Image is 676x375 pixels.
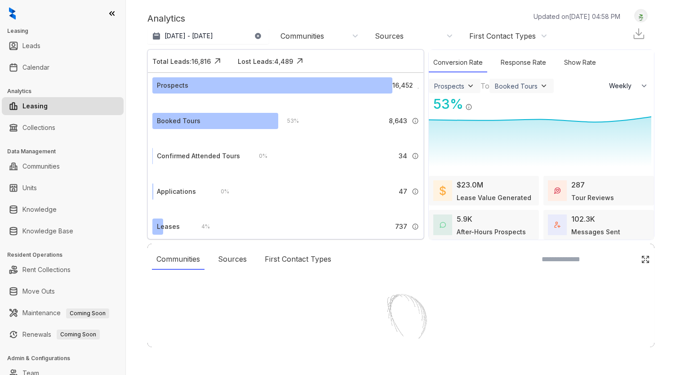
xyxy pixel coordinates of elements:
[22,58,49,76] a: Calendar
[496,53,551,72] div: Response Rate
[147,12,185,25] p: Analytics
[9,7,16,20] img: logo
[604,78,654,94] button: Weekly
[2,179,124,197] li: Units
[22,37,40,55] a: Leads
[609,81,636,90] span: Weekly
[440,185,446,196] img: LeaseValue
[7,251,125,259] h3: Resident Operations
[157,116,200,126] div: Booked Tours
[2,282,124,300] li: Move Outs
[22,261,71,279] a: Rent Collections
[2,326,124,344] li: Renewals
[399,151,407,161] span: 34
[457,193,531,202] div: Lease Value Generated
[22,282,55,300] a: Move Outs
[395,222,407,232] span: 737
[534,12,620,21] p: Updated on [DATE] 04:58 PM
[457,227,526,237] div: After-Hours Prospects
[2,58,124,76] li: Calendar
[165,31,213,40] p: [DATE] - [DATE]
[412,223,419,230] img: Info
[2,222,124,240] li: Knowledge Base
[157,80,188,90] div: Prospects
[157,222,180,232] div: Leases
[2,201,124,219] li: Knowledge
[480,80,489,91] div: To
[238,57,293,66] div: Lost Leads: 4,489
[22,157,60,175] a: Communities
[560,53,600,72] div: Show Rate
[571,193,614,202] div: Tour Reviews
[147,28,269,44] button: [DATE] - [DATE]
[434,82,464,90] div: Prospects
[22,97,48,115] a: Leasing
[192,222,210,232] div: 4 %
[260,249,336,270] div: First Contact Types
[152,249,205,270] div: Communities
[412,152,419,160] img: Info
[2,97,124,115] li: Leasing
[472,95,486,109] img: Click Icon
[465,103,472,111] img: Info
[157,151,240,161] div: Confirmed Attended Tours
[412,188,419,195] img: Info
[280,31,324,41] div: Communities
[632,27,645,40] img: Download
[152,57,211,66] div: Total Leads: 16,816
[7,354,125,362] h3: Admin & Configurations
[466,81,475,90] img: ViewFilterArrow
[2,157,124,175] li: Communities
[429,94,463,114] div: 53 %
[389,116,407,126] span: 8,643
[392,80,413,90] span: 16,452
[457,214,472,224] div: 5.9K
[554,222,560,228] img: TotalFum
[7,87,125,95] h3: Analytics
[418,88,419,89] img: Info
[7,27,125,35] h3: Leasing
[356,275,446,365] img: Loader
[22,119,55,137] a: Collections
[278,116,299,126] div: 53 %
[2,304,124,322] li: Maintenance
[571,179,585,190] div: 287
[22,326,100,344] a: RenewalsComing Soon
[22,201,57,219] a: Knowledge
[554,187,560,194] img: TourReviews
[539,81,548,90] img: ViewFilterArrow
[7,147,125,156] h3: Data Management
[2,261,124,279] li: Rent Collections
[495,82,538,90] div: Booked Tours
[440,222,446,228] img: AfterHoursConversations
[211,54,224,68] img: Click Icon
[375,31,404,41] div: Sources
[57,330,100,339] span: Coming Soon
[22,222,73,240] a: Knowledge Base
[457,179,483,190] div: $23.0M
[2,119,124,137] li: Collections
[571,227,620,237] div: Messages Sent
[571,214,595,224] div: 102.3K
[469,31,536,41] div: First Contact Types
[622,255,630,263] img: SearchIcon
[429,53,487,72] div: Conversion Rate
[250,151,267,161] div: 0 %
[412,117,419,125] img: Info
[212,187,229,196] div: 0 %
[213,249,251,270] div: Sources
[66,308,109,318] span: Coming Soon
[399,187,407,196] span: 47
[641,255,650,264] img: Click Icon
[635,11,647,21] img: UserAvatar
[293,54,307,68] img: Click Icon
[22,179,37,197] a: Units
[157,187,196,196] div: Applications
[2,37,124,55] li: Leads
